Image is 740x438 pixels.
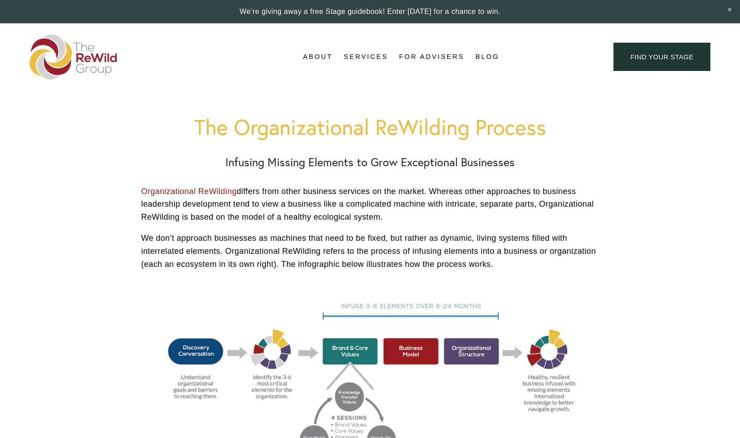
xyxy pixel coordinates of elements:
a: Organizational ReWilding [141,187,237,196]
p: We don’t approach businesses as machines that need to be fixed, but rather as dynamic, living sys... [141,232,599,270]
img: The ReWild Group [30,35,118,80]
p: differs from other business services on the market. Whereas other approaches to business leadersh... [141,185,599,224]
a: folder dropdown [344,50,388,64]
h2: Infusing Missing Elements to Grow Exceptional Businesses [141,155,599,169]
a: For Advisers [399,50,464,64]
span: About [303,51,333,63]
h1: The Organizational ReWilding Process [141,115,599,139]
span: Services [344,51,388,63]
a: Blog [476,50,499,64]
a: find your stage [613,43,710,71]
a: folder dropdown [303,50,333,64]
